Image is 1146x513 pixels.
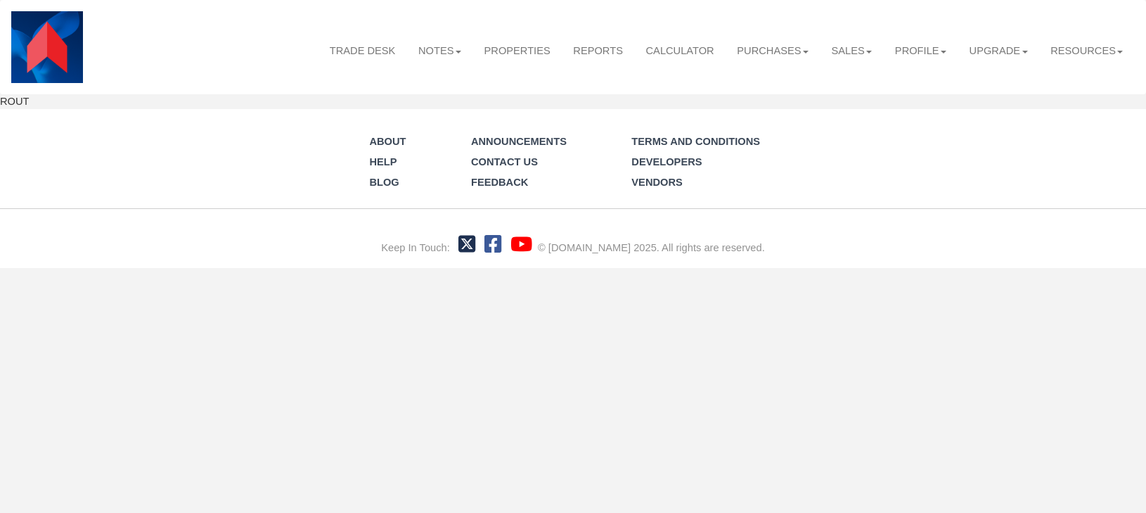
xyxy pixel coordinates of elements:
[471,136,567,147] a: Announcements
[958,32,1039,70] a: Upgrade
[634,32,726,70] a: Calculator
[11,11,83,83] img: 577145
[471,177,528,188] a: Feedback
[472,32,562,70] a: Properties
[820,32,883,70] a: Sales
[726,32,820,70] a: Purchases
[369,177,399,188] a: Blog
[318,32,406,70] a: TRADE DESK
[369,136,406,147] a: About
[381,241,450,255] div: Keep In Touch:
[631,177,682,188] a: Vendors
[631,156,702,167] a: Developers
[471,156,538,167] a: Contact Us
[631,136,760,147] a: Terms and Conditions
[538,241,765,255] div: © [DOMAIN_NAME] 2025. All rights are reserved.
[369,156,397,167] a: Help
[562,32,634,70] a: Reports
[1039,32,1135,70] a: Resources
[407,32,473,70] a: Notes
[884,32,958,70] a: Profile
